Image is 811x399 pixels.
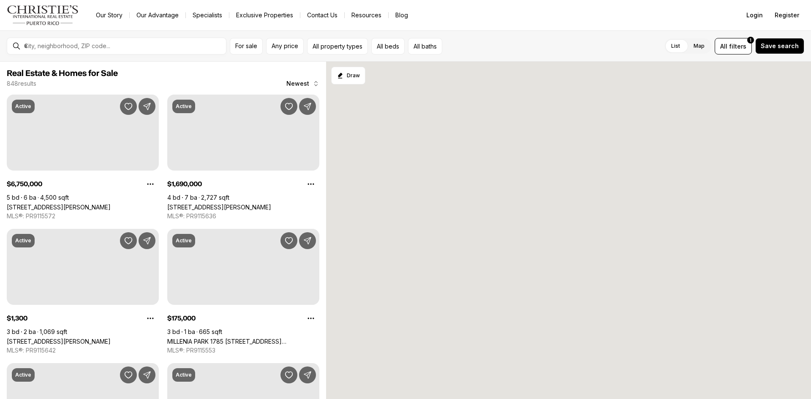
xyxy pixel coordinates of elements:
button: Login [741,7,768,24]
a: 6 EB N CEDRO HWY E #2, BAYAMON PR, 00956 [7,338,111,345]
button: Property options [142,310,159,327]
img: logo [7,5,79,25]
p: Active [176,103,192,110]
span: Register [775,12,799,19]
a: Our Story [89,9,129,21]
p: Active [15,103,31,110]
button: Save Property: MILLENIA PARK 1785 CALLE J. FERRER Y FERRER 100 #Apt 1101 [280,232,297,249]
button: All property types [307,38,368,54]
button: Save Property: 1507 ASHFORD #1202 [120,366,137,383]
label: Map [687,38,711,54]
a: MILLENIA PARK 1785 CALLE J. FERRER Y FERRER 100 #Apt 1101, SAN JUAN, PR PR, 00921 [167,338,319,345]
button: All beds [371,38,405,54]
button: For sale [230,38,263,54]
button: Contact Us [300,9,344,21]
button: Property options [142,176,159,193]
span: All [720,42,727,51]
p: Active [15,237,31,244]
span: Save search [761,43,799,49]
a: Blog [389,9,415,21]
span: 1 [750,37,751,43]
label: List [664,38,687,54]
button: Register [770,7,804,24]
span: Newest [286,80,309,87]
span: Real Estate & Homes for Sale [7,69,118,78]
span: filters [729,42,746,51]
a: 69 CALLE ROBLE, GUAYNABO PR, 00966 [167,204,271,211]
span: Login [746,12,763,19]
button: All baths [408,38,442,54]
button: Any price [266,38,304,54]
a: Specialists [186,9,229,21]
span: For sale [235,43,257,49]
a: Resources [345,9,388,21]
p: Active [176,237,192,244]
span: Any price [272,43,298,49]
button: Property options [302,176,319,193]
button: Allfilters1 [715,38,752,54]
button: Save Property: 2220 CALLE PARK BLVD [120,98,137,115]
button: Property options [302,310,319,327]
button: Save Property: Cond Esmeralda #7 CALLE AMAPOLA #602 [280,366,297,383]
button: Newest [281,75,324,92]
a: 2220 CALLE PARK BLVD, SAN JUAN PR, 00913 [7,204,111,211]
p: 848 results [7,80,36,87]
button: Save search [755,38,804,54]
a: Our Advantage [130,9,185,21]
button: Save Property: 69 CALLE ROBLE [280,98,297,115]
button: Save Property: 6 EB N CEDRO HWY E #2 [120,232,137,249]
a: Exclusive Properties [229,9,300,21]
button: Start drawing [331,67,365,84]
p: Active [176,372,192,378]
p: Active [15,372,31,378]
